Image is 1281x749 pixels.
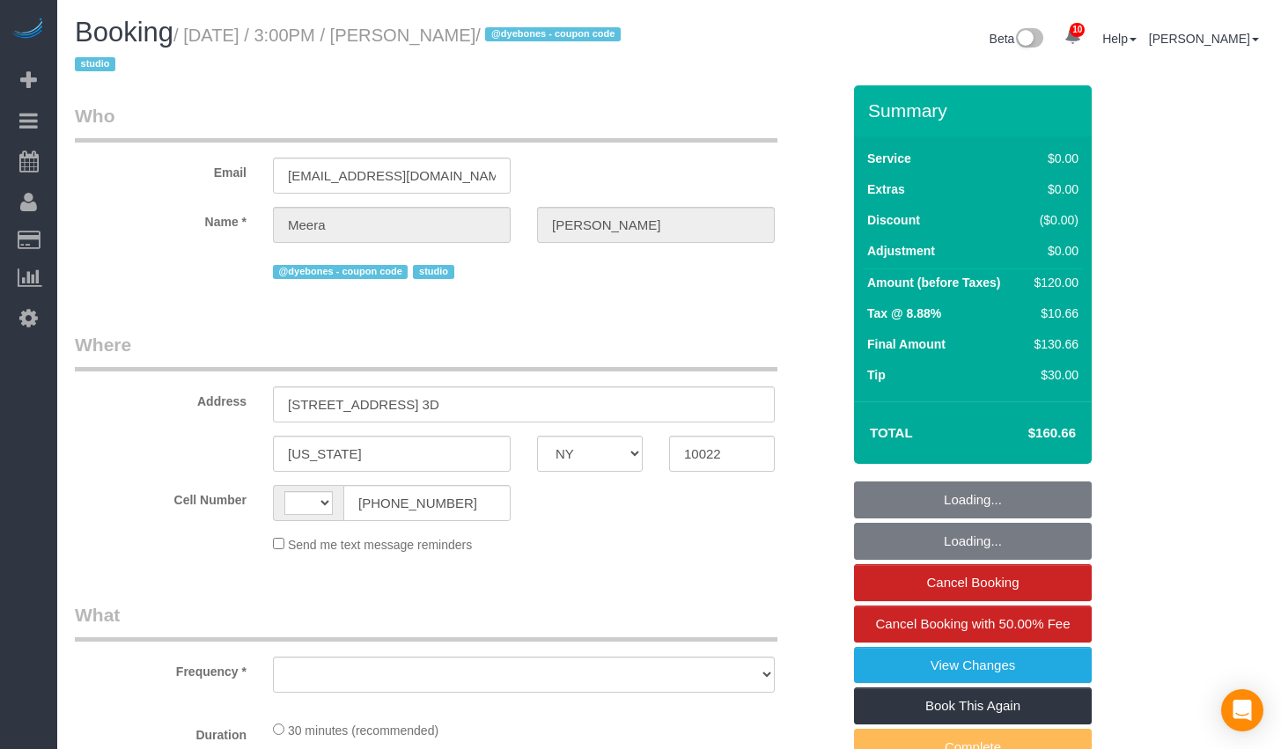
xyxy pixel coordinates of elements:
input: Cell Number [343,485,511,521]
div: $120.00 [1027,274,1079,291]
a: View Changes [854,647,1092,684]
label: Adjustment [867,242,935,260]
span: Cancel Booking with 50.00% Fee [876,616,1071,631]
label: Extras [867,180,905,198]
label: Frequency * [62,657,260,680]
label: Tax @ 8.88% [867,305,941,322]
a: Cancel Booking [854,564,1092,601]
legend: What [75,602,777,642]
div: ($0.00) [1027,211,1079,229]
label: Amount (before Taxes) [867,274,1000,291]
input: First Name [273,207,511,243]
label: Name * [62,207,260,231]
input: City [273,436,511,472]
label: Cell Number [62,485,260,509]
a: 10 [1056,18,1090,56]
span: @dyebones - coupon code [485,27,620,41]
legend: Where [75,332,777,371]
h3: Summary [868,100,1083,121]
div: $0.00 [1027,242,1079,260]
img: Automaid Logo [11,18,46,42]
div: $30.00 [1027,366,1079,384]
small: / [DATE] / 3:00PM / [PERSON_NAME] [75,26,626,75]
div: $0.00 [1027,150,1079,167]
span: Booking [75,17,173,48]
legend: Who [75,103,777,143]
h4: $160.66 [975,426,1076,441]
input: Zip Code [669,436,775,472]
label: Service [867,150,911,167]
span: studio [75,57,115,71]
div: $0.00 [1027,180,1079,198]
div: $10.66 [1027,305,1079,322]
div: Open Intercom Messenger [1221,689,1263,731]
label: Email [62,158,260,181]
span: 10 [1070,23,1085,37]
a: Help [1102,32,1137,46]
label: Address [62,386,260,410]
input: Last Name [537,207,775,243]
span: @dyebones - coupon code [273,265,408,279]
input: Email [273,158,511,194]
span: Send me text message reminders [288,538,472,552]
label: Tip [867,366,886,384]
span: 30 minutes (recommended) [288,723,438,738]
span: studio [413,265,453,279]
div: $130.66 [1027,335,1079,353]
label: Final Amount [867,335,946,353]
a: Book This Again [854,687,1092,724]
a: [PERSON_NAME] [1149,32,1259,46]
strong: Total [870,425,913,440]
label: Discount [867,211,920,229]
a: Beta [990,32,1044,46]
a: Cancel Booking with 50.00% Fee [854,606,1092,643]
img: New interface [1014,28,1043,51]
label: Duration [62,720,260,744]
